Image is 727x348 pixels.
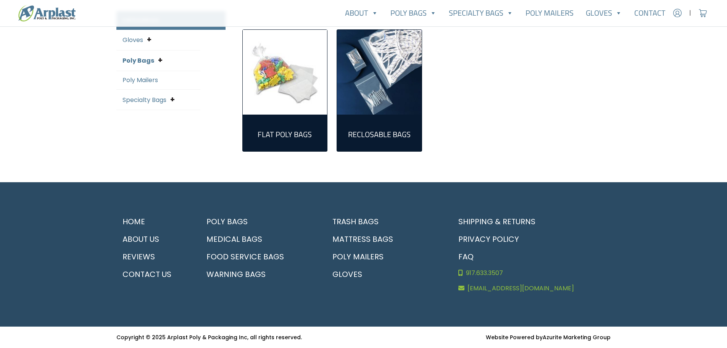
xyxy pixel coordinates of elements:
[452,230,611,248] a: Privacy Policy
[343,130,416,139] h2: Reclosable Bags
[452,248,611,265] a: FAQ
[200,230,317,248] a: Medical Bags
[200,213,317,230] a: Poly Bags
[116,265,191,283] a: Contact Us
[123,56,154,65] a: Poly Bags
[116,248,191,265] a: Reviews
[452,213,611,230] a: Shipping & Returns
[200,248,317,265] a: Food Service Bags
[580,5,628,21] a: Gloves
[326,230,443,248] a: Mattress Bags
[339,5,384,21] a: About
[200,265,317,283] a: Warning Bags
[18,5,76,21] img: logo
[337,30,422,115] a: Visit product category Reclosable Bags
[326,265,443,283] a: Gloves
[486,333,611,341] small: Website Powered by
[543,333,611,341] a: Azurite Marketing Group
[628,5,672,21] a: Contact
[243,30,327,115] a: Visit product category Flat Poly Bags
[123,36,143,44] a: Gloves
[384,5,443,21] a: Poly Bags
[452,281,611,296] a: [EMAIL_ADDRESS][DOMAIN_NAME]
[326,248,443,265] a: Poly Mailers
[337,30,422,115] img: Reclosable Bags
[443,5,519,21] a: Specialty Bags
[116,230,191,248] a: About Us
[249,130,321,139] h2: Flat Poly Bags
[452,265,611,281] a: 917.633.3507
[249,121,321,145] a: Visit product category Flat Poly Bags
[519,5,580,21] a: Poly Mailers
[123,76,158,84] a: Poly Mailers
[243,30,327,115] img: Flat Poly Bags
[326,213,443,230] a: Trash Bags
[116,213,191,230] a: Home
[123,95,166,104] a: Specialty Bags
[116,333,302,341] small: Copyright © 2025 Arplast Poly & Packaging Inc, all rights reserved.
[343,121,416,145] a: Visit product category Reclosable Bags
[689,8,691,18] span: |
